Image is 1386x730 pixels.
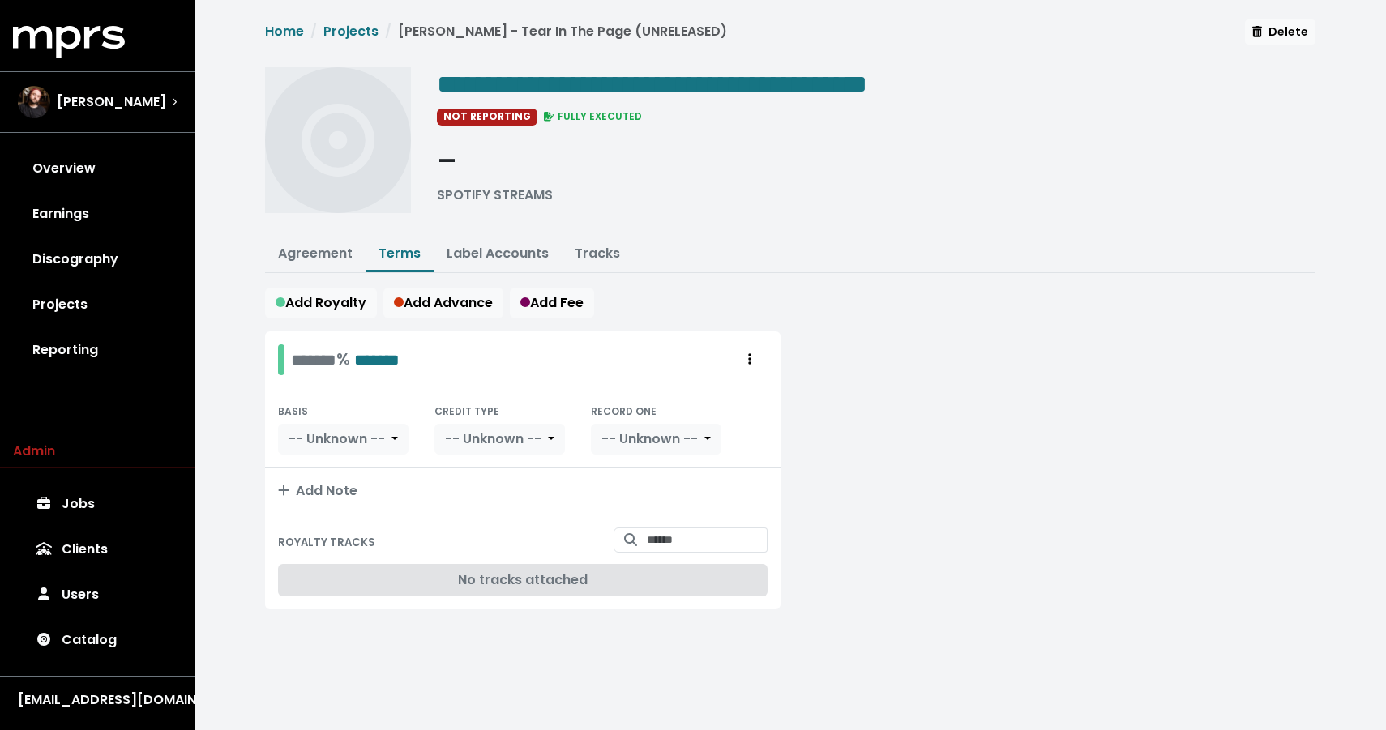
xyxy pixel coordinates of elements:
[379,244,421,263] a: Terms
[289,429,385,448] span: -- Unknown --
[13,146,182,191] a: Overview
[278,244,353,263] a: Agreement
[1245,19,1315,45] button: Delete
[445,429,541,448] span: -- Unknown --
[18,86,50,118] img: The selected account / producer
[437,71,867,97] span: Edit value
[601,429,698,448] span: -- Unknown --
[13,617,182,663] a: Catalog
[265,22,304,41] a: Home
[379,22,727,41] li: [PERSON_NAME] - Tear In The Page (UNRELEASED)
[13,237,182,282] a: Discography
[434,404,499,418] small: CREDIT TYPE
[447,244,549,263] a: Label Accounts
[265,22,727,54] nav: breadcrumb
[13,572,182,617] a: Users
[13,689,182,711] button: [EMAIL_ADDRESS][DOMAIN_NAME]
[437,139,553,186] div: -
[510,288,594,318] button: Add Fee
[278,564,768,596] div: No tracks attached
[541,109,643,123] span: FULLY EXECUTED
[591,424,721,455] button: -- Unknown --
[18,690,177,710] div: [EMAIL_ADDRESS][DOMAIN_NAME]
[13,282,182,327] a: Projects
[13,527,182,572] a: Clients
[278,481,357,500] span: Add Note
[732,344,768,375] button: Royalty administration options
[394,293,493,312] span: Add Advance
[647,527,768,553] input: Search for tracks by title and link them to this royalty
[13,481,182,527] a: Jobs
[13,191,182,237] a: Earnings
[265,468,781,514] button: Add Note
[276,293,366,312] span: Add Royalty
[336,348,350,370] span: %
[434,424,565,455] button: -- Unknown --
[13,32,125,50] a: mprs logo
[520,293,584,312] span: Add Fee
[57,92,166,112] span: [PERSON_NAME]
[265,288,377,318] button: Add Royalty
[278,424,409,455] button: -- Unknown --
[278,404,308,418] small: BASIS
[575,244,620,263] a: Tracks
[591,404,657,418] small: RECORD ONE
[323,22,379,41] a: Projects
[291,352,336,368] span: Edit value
[278,535,375,550] small: ROYALTY TRACKS
[265,67,411,213] img: Album cover for this project
[383,288,503,318] button: Add Advance
[1252,23,1308,40] span: Delete
[437,186,553,205] div: SPOTIFY STREAMS
[354,352,400,368] span: Edit value
[13,327,182,373] a: Reporting
[437,109,537,125] span: NOT REPORTING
